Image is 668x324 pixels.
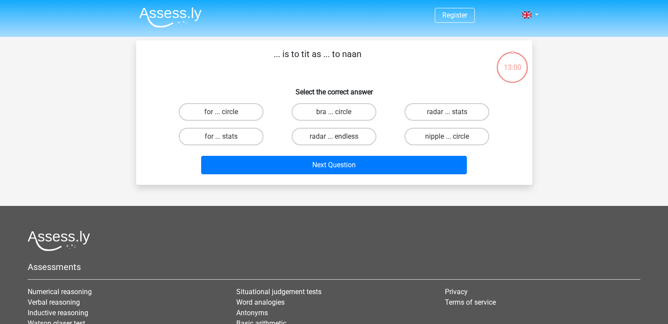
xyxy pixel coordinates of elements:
img: Assessly logo [28,230,90,251]
a: Antonyms [236,309,268,317]
label: for ... stats [179,128,264,145]
img: Assessly [139,7,202,28]
a: Verbal reasoning [28,298,80,306]
a: Numerical reasoning [28,288,92,296]
label: bra ... circle [292,103,376,121]
label: for ... circle [179,103,264,121]
a: Situational judgement tests [236,288,321,296]
p: ... is to tit as ... to naan [150,47,485,74]
a: Word analogies [236,298,285,306]
a: Terms of service [445,298,496,306]
label: nipple ... circle [404,128,489,145]
div: 13:00 [496,51,529,73]
label: radar ... stats [404,103,489,121]
button: Next Question [201,156,467,174]
h5: Assessments [28,262,640,272]
a: Register [442,11,467,19]
label: radar ... endless [292,128,376,145]
a: Inductive reasoning [28,309,88,317]
a: Privacy [445,288,468,296]
h6: Select the correct answer [150,81,518,96]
